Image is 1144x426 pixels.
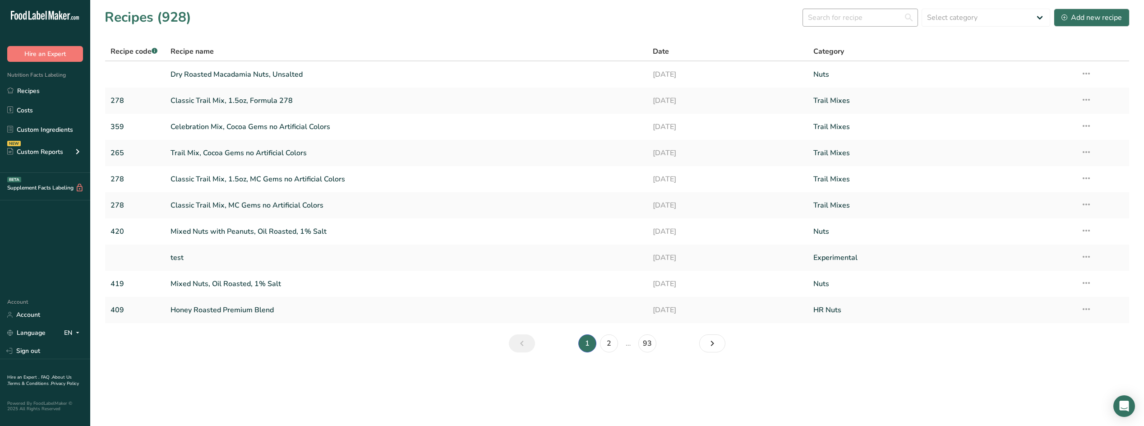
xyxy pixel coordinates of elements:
[111,91,160,110] a: 278
[41,374,52,380] a: FAQ .
[7,46,83,62] button: Hire an Expert
[653,248,803,267] a: [DATE]
[653,117,803,136] a: [DATE]
[813,170,1070,189] a: Trail Mixes
[813,91,1070,110] a: Trail Mixes
[1054,9,1130,27] button: Add new recipe
[171,117,641,136] a: Celebration Mix, Cocoa Gems no Artificial Colors
[813,144,1070,162] a: Trail Mixes
[803,9,918,27] input: Search for recipe
[7,325,46,341] a: Language
[7,401,83,412] div: Powered By FoodLabelMaker © 2025 All Rights Reserved
[653,91,803,110] a: [DATE]
[638,334,656,352] a: Page 93.
[1113,395,1135,417] div: Open Intercom Messenger
[51,380,79,387] a: Privacy Policy
[653,196,803,215] a: [DATE]
[1061,12,1122,23] div: Add new recipe
[600,334,618,352] a: Page 2.
[813,274,1070,293] a: Nuts
[8,380,51,387] a: Terms & Conditions .
[653,46,669,57] span: Date
[171,91,641,110] a: Classic Trail Mix, 1.5oz, Formula 278
[813,222,1070,241] a: Nuts
[111,222,160,241] a: 420
[111,170,160,189] a: 278
[813,65,1070,84] a: Nuts
[111,144,160,162] a: 265
[111,274,160,293] a: 419
[813,196,1070,215] a: Trail Mixes
[813,46,844,57] span: Category
[64,328,83,338] div: EN
[813,301,1070,319] a: HR Nuts
[171,65,641,84] a: Dry Roasted Macadamia Nuts, Unsalted
[171,301,641,319] a: Honey Roasted Premium Blend
[653,144,803,162] a: [DATE]
[7,147,63,157] div: Custom Reports
[111,301,160,319] a: 409
[699,334,725,352] a: Next page
[653,65,803,84] a: [DATE]
[509,334,535,352] a: Previous page
[171,144,641,162] a: Trail Mix, Cocoa Gems no Artificial Colors
[813,117,1070,136] a: Trail Mixes
[171,274,641,293] a: Mixed Nuts, Oil Roasted, 1% Salt
[7,177,21,182] div: BETA
[111,196,160,215] a: 278
[171,46,214,57] span: Recipe name
[171,170,641,189] a: Classic Trail Mix, 1.5oz, MC Gems no Artificial Colors
[653,301,803,319] a: [DATE]
[171,196,641,215] a: Classic Trail Mix, MC Gems no Artificial Colors
[7,374,39,380] a: Hire an Expert .
[171,222,641,241] a: Mixed Nuts with Peanuts, Oil Roasted, 1% Salt
[7,374,72,387] a: About Us .
[171,248,641,267] a: test
[111,46,157,56] span: Recipe code
[653,222,803,241] a: [DATE]
[813,248,1070,267] a: Experimental
[7,141,21,146] div: NEW
[111,117,160,136] a: 359
[653,170,803,189] a: [DATE]
[653,274,803,293] a: [DATE]
[105,7,191,28] h1: Recipes (928)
